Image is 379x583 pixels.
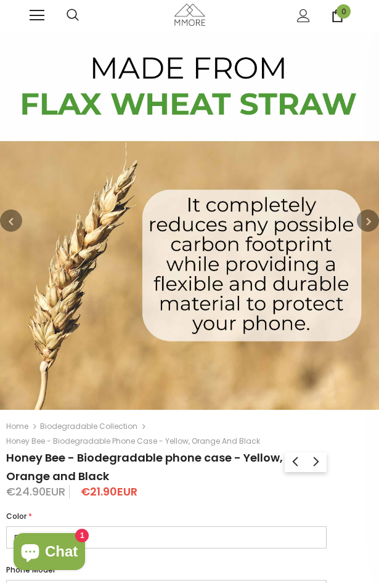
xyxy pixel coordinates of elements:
span: €21.90EUR [81,484,137,499]
label: Color [6,510,32,523]
inbox-online-store-chat: Shopify online store chat [10,533,89,573]
a: 0 [331,9,344,22]
span: Honey Bee - Biodegradable phone case - Yellow, Orange and Black [6,434,260,449]
span: 0 [336,4,351,18]
span: €24.90EUR [6,484,65,499]
a: Home [6,419,28,434]
a: Biodegradable Collection [40,421,137,431]
span: Honey Bee - Biodegradable phone case - Yellow, Orange and Black [6,450,283,484]
img: MMORE Cases [174,4,205,25]
label: Phone Model [6,564,60,576]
